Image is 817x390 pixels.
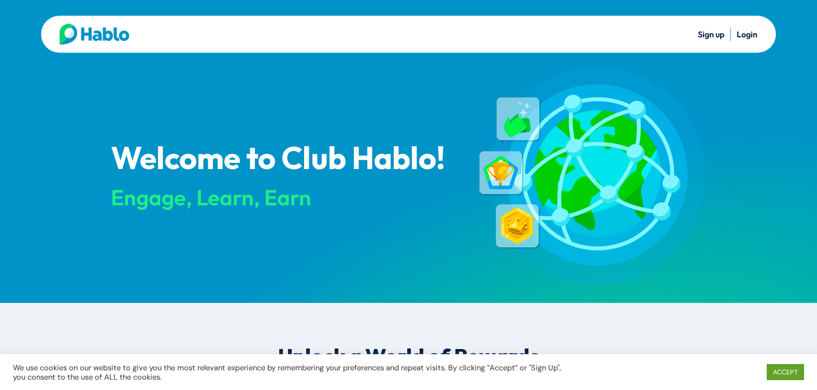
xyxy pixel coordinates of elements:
div: We use cookies on our website to give you the most relevant experience by remembering your prefer... [13,363,567,382]
div: Engage, Learn, Earn [111,186,461,210]
a: Login [737,29,757,39]
p: Welcome to Club Hablo! [111,143,461,177]
img: Hablo logo main 2 [60,24,130,45]
a: ACCEPT [767,364,804,380]
a: Sign up [698,29,724,39]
